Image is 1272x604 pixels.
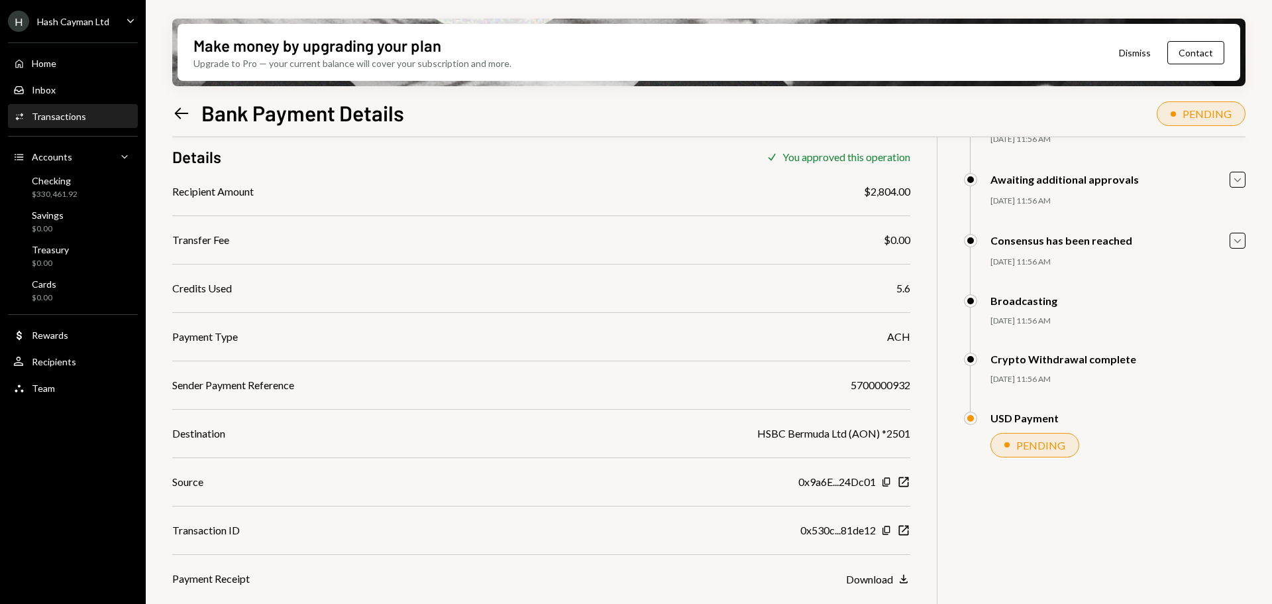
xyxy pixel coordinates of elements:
div: Awaiting additional approvals [990,173,1139,186]
div: Rewards [32,330,68,341]
div: Cards [32,278,56,290]
div: PENDING [1016,439,1065,452]
div: Upgrade to Pro — your current balance will cover your subscription and more. [193,56,511,70]
div: Checking [32,175,78,186]
div: USD Payment [990,412,1059,424]
div: 5700000932 [851,377,910,393]
div: 0x530c...81de12 [800,522,876,538]
div: [DATE] 11:56 AM [990,257,1245,268]
div: Home [32,58,56,69]
div: Team [32,383,55,394]
div: [DATE] 11:56 AM [990,134,1245,145]
div: Crypto Withdrawal complete [990,353,1136,365]
a: Inbox [8,78,138,101]
div: Transfer Fee [172,232,229,248]
a: Rewards [8,323,138,347]
div: Consensus has been reached [990,234,1132,247]
h1: Bank Payment Details [201,99,404,126]
div: Credits Used [172,280,232,296]
div: $0.00 [32,292,56,304]
div: [DATE] 11:56 AM [990,374,1245,385]
div: Savings [32,210,64,221]
div: [DATE] 11:56 AM [990,316,1245,327]
div: PENDING [1183,107,1232,120]
div: Source [172,474,203,490]
div: Payment Receipt [172,571,250,587]
div: H [8,11,29,32]
div: $0.00 [32,258,69,269]
button: Download [846,572,910,587]
a: Accounts [8,145,138,168]
div: Payment Type [172,329,238,345]
div: Hash Cayman Ltd [37,16,109,27]
div: Recipient Amount [172,184,254,200]
div: $2,804.00 [864,184,910,200]
div: [DATE] 11:56 AM [990,196,1245,207]
div: Treasury [32,244,69,255]
div: Inbox [32,84,56,95]
div: Download [846,573,893,585]
div: 0x9a6E...24Dc01 [798,474,876,490]
a: Team [8,376,138,400]
h3: Details [172,146,221,168]
div: Destination [172,426,225,442]
a: Transactions [8,104,138,128]
div: $330,461.92 [32,189,78,200]
a: Home [8,51,138,75]
a: Checking$330,461.92 [8,171,138,203]
div: Recipients [32,356,76,367]
div: $0.00 [32,223,64,235]
a: Cards$0.00 [8,274,138,306]
div: HSBC Bermuda Ltd (AON) *2501 [757,426,910,442]
div: Sender Payment Reference [172,377,294,393]
a: Recipients [8,349,138,373]
div: Accounts [32,151,72,162]
button: Dismiss [1102,37,1167,68]
div: 5.6 [896,280,910,296]
button: Contact [1167,41,1224,64]
div: You approved this operation [782,151,910,163]
a: Savings$0.00 [8,206,138,237]
div: Transactions [32,111,86,122]
div: ACH [887,329,910,345]
div: Transaction ID [172,522,240,538]
div: $0.00 [884,232,910,248]
div: Make money by upgrading your plan [193,34,441,56]
div: Broadcasting [990,294,1057,307]
a: Treasury$0.00 [8,240,138,272]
